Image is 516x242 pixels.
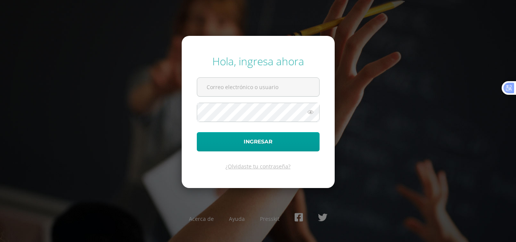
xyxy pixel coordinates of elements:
[197,54,320,68] div: Hola, ingresa ahora
[260,215,280,222] a: Presskit
[189,215,214,222] a: Acerca de
[226,163,290,170] a: ¿Olvidaste tu contraseña?
[197,78,319,96] input: Correo electrónico o usuario
[197,132,320,151] button: Ingresar
[229,215,245,222] a: Ayuda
